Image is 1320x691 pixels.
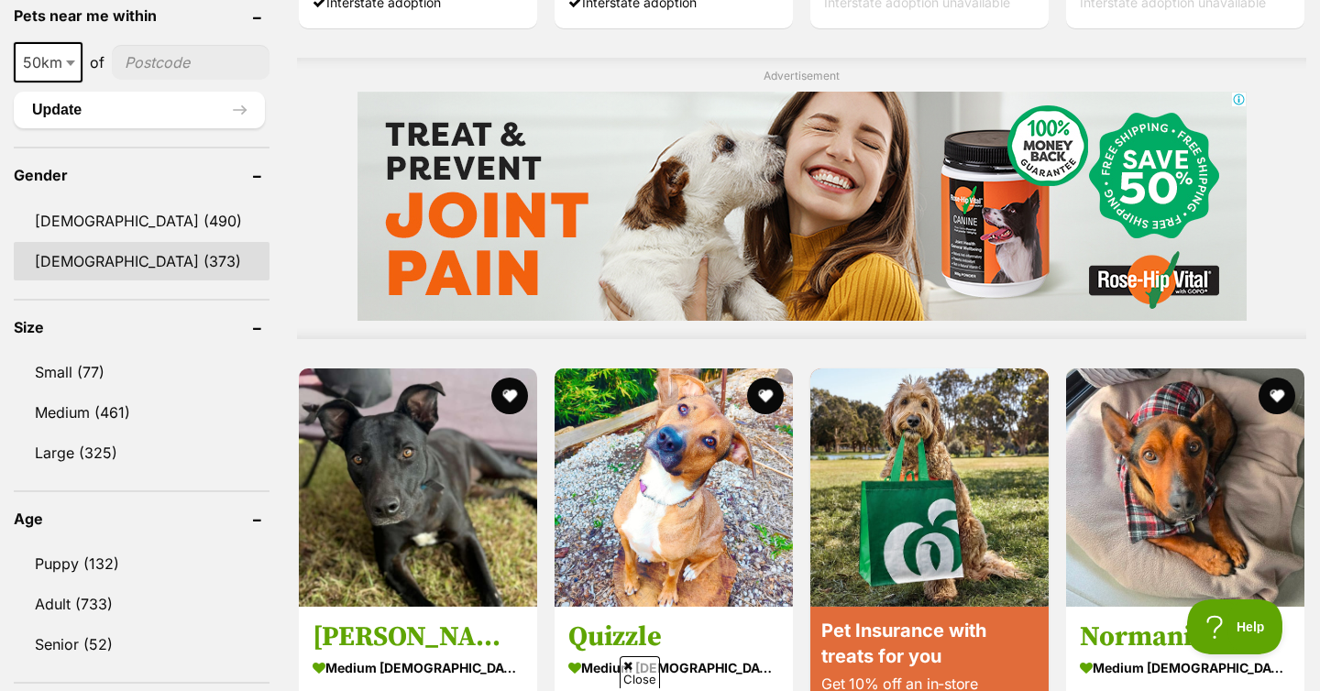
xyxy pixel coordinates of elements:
[90,51,104,73] span: of
[14,167,269,183] header: Gender
[1080,620,1291,654] h3: Normani
[620,656,660,688] span: Close
[14,202,269,240] a: [DEMOGRAPHIC_DATA] (490)
[568,654,779,681] strong: medium [DEMOGRAPHIC_DATA] Dog
[14,585,269,623] a: Adult (733)
[491,378,528,414] button: favourite
[14,625,269,664] a: Senior (52)
[14,510,269,527] header: Age
[313,620,523,654] h3: [PERSON_NAME]
[299,368,537,607] img: Kellie - Kelpie Dog
[14,42,82,82] span: 50km
[14,544,269,583] a: Puppy (132)
[1066,368,1304,607] img: Normani - Dachshund Dog
[14,7,269,24] header: Pets near me within
[14,393,269,432] a: Medium (461)
[1187,599,1283,654] iframe: Help Scout Beacon - Open
[555,368,793,607] img: Quizzle - Australian Kelpie Dog
[14,353,269,391] a: Small (77)
[313,654,523,681] strong: medium [DEMOGRAPHIC_DATA] Dog
[357,92,1247,321] iframe: Advertisement
[297,58,1306,339] div: Advertisement
[16,49,81,75] span: 50km
[14,433,269,472] a: Large (325)
[14,319,269,335] header: Size
[1080,654,1291,681] strong: medium [DEMOGRAPHIC_DATA] Dog
[14,242,269,280] a: [DEMOGRAPHIC_DATA] (373)
[112,45,269,80] input: postcode
[568,620,779,654] h3: Quizzle
[747,378,784,414] button: favourite
[1259,378,1295,414] button: favourite
[14,92,265,128] button: Update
